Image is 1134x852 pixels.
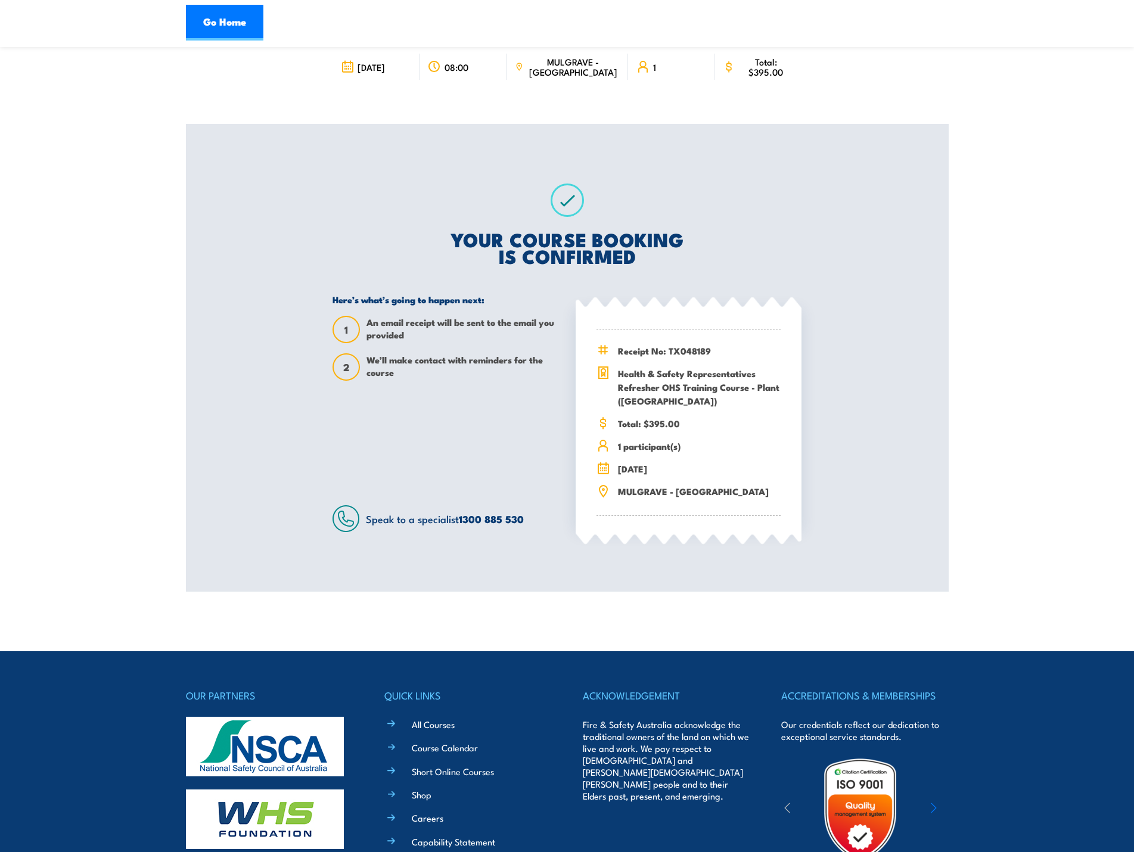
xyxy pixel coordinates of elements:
[913,789,1017,830] img: ewpa-logo
[186,789,344,849] img: whs-logo-footer
[445,62,468,72] span: 08:00
[366,353,558,381] span: We’ll make contact with reminders for the course
[334,324,359,336] span: 1
[412,811,443,824] a: Careers
[618,439,781,453] span: 1 participant(s)
[781,719,948,742] p: Our credentials reflect our dedication to exceptional service standards.
[358,62,385,72] span: [DATE]
[618,462,781,475] span: [DATE]
[334,361,359,374] span: 2
[618,416,781,430] span: Total: $395.00
[618,344,781,357] span: Receipt No: TX048189
[739,57,793,77] span: Total: $395.00
[412,765,494,778] a: Short Online Courses
[527,57,620,77] span: MULGRAVE - [GEOGRAPHIC_DATA]
[781,687,948,704] h4: ACCREDITATIONS & MEMBERSHIPS
[618,484,781,498] span: MULGRAVE - [GEOGRAPHIC_DATA]
[618,366,781,408] span: Health & Safety Representatives Refresher OHS Training Course - Plant ([GEOGRAPHIC_DATA])
[412,718,455,730] a: All Courses
[384,687,551,704] h4: QUICK LINKS
[366,316,558,343] span: An email receipt will be sent to the email you provided
[366,511,524,526] span: Speak to a specialist
[333,231,801,264] h2: YOUR COURSE BOOKING IS CONFIRMED
[459,511,524,527] a: 1300 885 530
[412,741,478,754] a: Course Calendar
[583,719,750,802] p: Fire & Safety Australia acknowledge the traditional owners of the land on which we live and work....
[186,717,344,776] img: nsca-logo-footer
[186,687,353,704] h4: OUR PARTNERS
[186,5,263,41] a: Go Home
[653,62,656,72] span: 1
[583,687,750,704] h4: ACKNOWLEDGEMENT
[333,294,558,305] h5: Here’s what’s going to happen next:
[412,788,431,801] a: Shop
[412,835,495,848] a: Capability Statement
